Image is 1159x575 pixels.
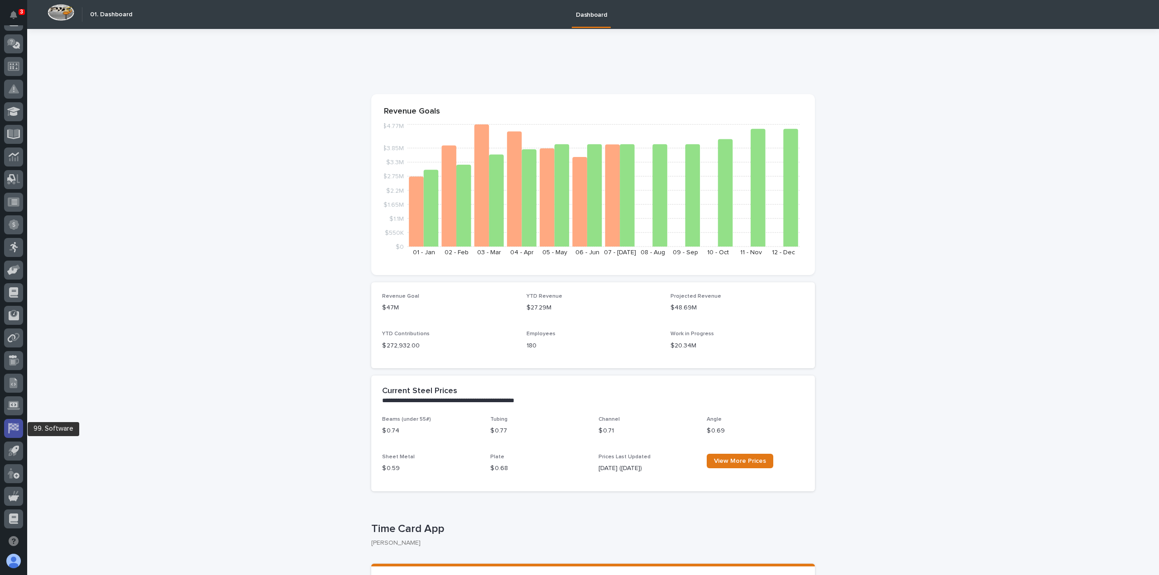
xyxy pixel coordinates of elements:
p: $47M [382,303,516,313]
span: Plate [490,454,504,460]
p: How can we help? [9,50,165,65]
tspan: $0 [396,244,404,250]
tspan: $2.75M [383,173,404,180]
p: $ 0.68 [490,464,588,473]
span: Revenue Goal [382,294,419,299]
text: 06 - Jun [575,249,599,256]
text: 09 - Sep [673,249,698,256]
text: 02 - Feb [445,249,469,256]
span: Pylon [90,167,110,174]
text: 03 - Mar [477,249,501,256]
span: Beams (under 55#) [382,417,431,422]
a: Powered byPylon [64,167,110,174]
div: Start new chat [31,100,148,109]
text: 10 - Oct [707,249,729,256]
span: Tubing [490,417,508,422]
div: We're available if you need us! [31,109,115,117]
div: Notifications3 [11,11,23,25]
p: $48.69M [670,303,804,313]
span: Work in Progress [670,331,714,337]
p: $ 0.71 [599,426,696,436]
p: Time Card App [371,523,811,536]
span: YTD Contributions [382,331,430,337]
text: 01 - Jan [413,249,435,256]
button: users-avatar [4,551,23,570]
span: Employees [527,331,556,337]
span: Sheet Metal [382,454,415,460]
h2: Current Steel Prices [382,386,457,396]
tspan: $3.85M [383,145,404,152]
tspan: $3.3M [386,159,404,166]
span: Angle [707,417,722,422]
text: 04 - Apr [510,249,534,256]
span: Help Docs [18,145,49,154]
button: Start new chat [154,103,165,114]
p: $ 0.74 [382,426,479,436]
span: Prices Last Updated [599,454,651,460]
text: 11 - Nov [740,249,762,256]
span: View More Prices [714,458,766,464]
p: 180 [527,341,660,351]
p: $ 272,932.00 [382,341,516,351]
button: Notifications [4,5,23,24]
span: YTD Revenue [527,294,562,299]
div: 📖 [9,146,16,153]
tspan: $4.77M [383,123,404,129]
span: Channel [599,417,620,422]
tspan: $2.2M [386,187,404,194]
a: 📖Help Docs [5,142,53,158]
img: Workspace Logo [48,4,74,21]
text: 07 - [DATE] [604,249,636,256]
p: Revenue Goals [384,107,802,117]
p: $20.34M [670,341,804,351]
p: $ 0.59 [382,464,479,473]
p: [DATE] ([DATE]) [599,464,696,473]
p: $ 0.77 [490,426,588,436]
p: $ 0.69 [707,426,804,436]
tspan: $1.1M [389,215,404,222]
a: View More Prices [707,454,773,468]
p: $27.29M [527,303,660,313]
img: Stacker [9,9,27,27]
img: 1736555164131-43832dd5-751b-4058-ba23-39d91318e5a0 [9,100,25,117]
tspan: $550K [385,229,404,236]
button: Open support chat [4,532,23,551]
p: [PERSON_NAME] [371,539,808,547]
span: Projected Revenue [670,294,721,299]
h2: 01. Dashboard [90,11,132,19]
tspan: $1.65M [383,201,404,208]
text: 08 - Aug [641,249,665,256]
text: 05 - May [542,249,567,256]
p: Welcome 👋 [9,36,165,50]
text: 12 - Dec [772,249,795,256]
p: 3 [20,9,23,15]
